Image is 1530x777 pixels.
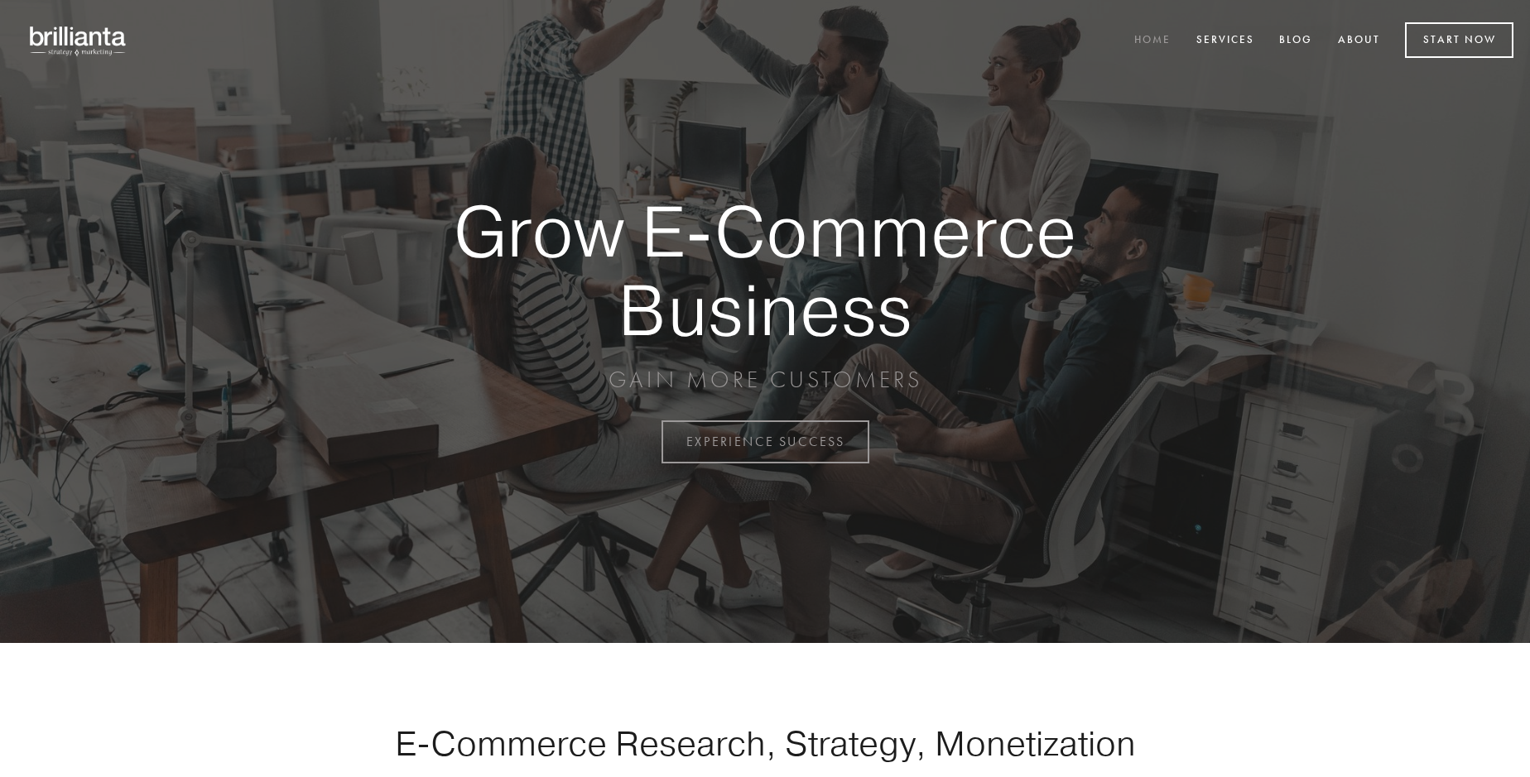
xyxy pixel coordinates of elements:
a: EXPERIENCE SUCCESS [662,420,869,463]
h1: E-Commerce Research, Strategy, Monetization [343,722,1187,764]
a: Blog [1268,27,1323,55]
strong: Grow E-Commerce Business [396,192,1134,348]
a: Services [1186,27,1265,55]
a: Start Now [1405,22,1513,58]
p: GAIN MORE CUSTOMERS [396,365,1134,395]
img: brillianta - research, strategy, marketing [17,17,141,65]
a: Home [1123,27,1181,55]
a: About [1327,27,1391,55]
